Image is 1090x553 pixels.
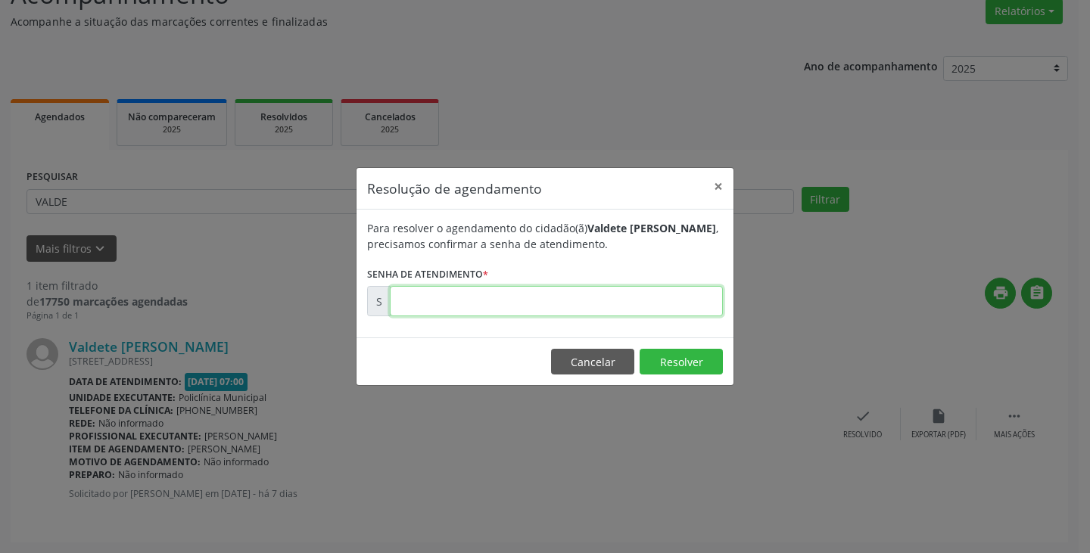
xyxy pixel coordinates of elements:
button: Resolver [640,349,723,374]
div: Para resolver o agendamento do cidadão(ã) , precisamos confirmar a senha de atendimento. [367,220,723,252]
b: Valdete [PERSON_NAME] [587,221,716,235]
label: Senha de atendimento [367,263,488,286]
h5: Resolução de agendamento [367,179,542,198]
button: Close [703,168,733,205]
button: Cancelar [551,349,634,374]
div: S [367,286,391,316]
